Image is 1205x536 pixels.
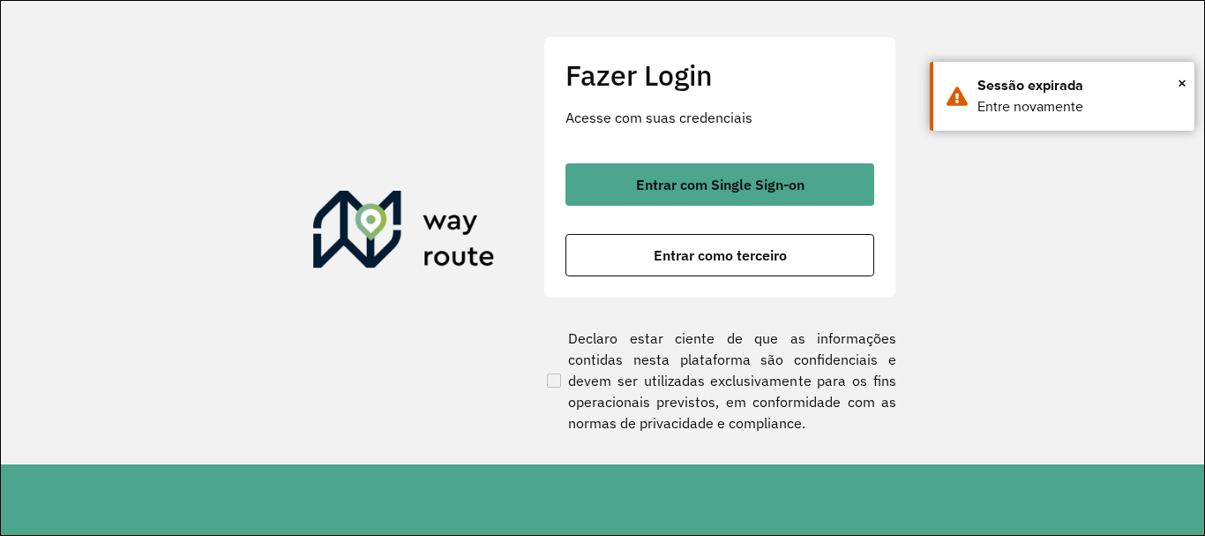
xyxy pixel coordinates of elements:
label: Declaro estar ciente de que as informações contidas nesta plataforma são confidenciais e devem se... [543,328,896,434]
button: Close [1178,70,1186,96]
h2: Fazer Login [565,58,874,92]
button: button [565,163,874,206]
div: Sessão expirada [977,75,1181,96]
span: Entrar como terceiro [654,248,787,262]
button: button [565,234,874,276]
span: × [1178,70,1186,96]
span: Entrar com Single Sign-on [636,177,805,192]
img: Roteirizador AmbevTech [313,191,495,276]
p: Acesse com suas credenciais [565,107,874,128]
div: Entre novamente [977,96,1181,117]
